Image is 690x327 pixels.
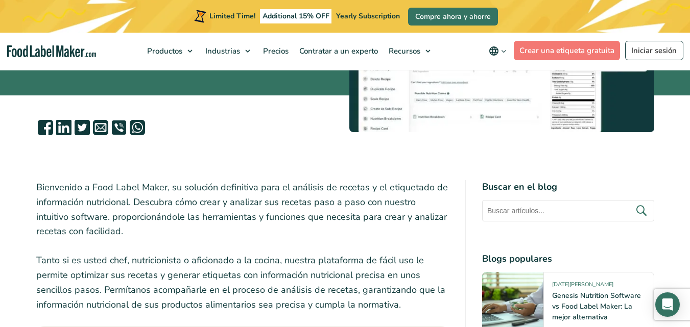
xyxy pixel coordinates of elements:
a: Crear una etiqueta gratuita [514,41,621,60]
h4: Blogs populares [482,252,654,266]
span: Precios [260,46,290,56]
a: Recursos [384,33,436,69]
span: Recursos [386,46,421,56]
a: Genesis Nutrition Software vs Food Label Maker: La mejor alternativa [552,291,641,322]
a: Industrias [200,33,255,69]
span: Yearly Subscription [336,11,400,21]
span: [DATE][PERSON_NAME] [552,281,613,292]
span: Contratar a un experto [296,46,379,56]
input: Buscar artículos... [482,200,654,221]
span: Limited Time! [209,11,255,21]
a: Productos [142,33,198,69]
span: Productos [144,46,183,56]
p: Bienvenido a Food Label Maker, su solución definitiva para el análisis de recetas y el etiquetado... [36,180,449,239]
span: Industrias [202,46,241,56]
a: Compre ahora y ahorre [408,8,498,26]
h4: Buscar en el blog [482,180,654,194]
a: Contratar a un experto [294,33,381,69]
span: Additional 15% OFF [260,9,332,23]
a: Precios [258,33,292,69]
p: Tanto si es usted chef, nutricionista o aficionado a la cocina, nuestra plataforma de fácil uso l... [36,253,449,312]
a: Iniciar sesión [625,41,683,60]
div: Open Intercom Messenger [655,292,680,317]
